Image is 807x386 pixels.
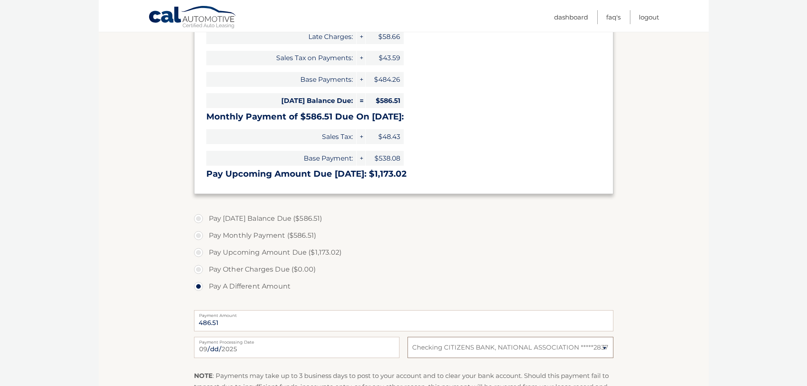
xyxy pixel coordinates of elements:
[194,337,399,344] label: Payment Processing Date
[194,227,613,244] label: Pay Monthly Payment ($586.51)
[148,6,237,30] a: Cal Automotive
[206,151,356,166] span: Base Payment:
[206,93,356,108] span: [DATE] Balance Due:
[357,151,365,166] span: +
[194,244,613,261] label: Pay Upcoming Amount Due ($1,173.02)
[357,72,365,87] span: +
[357,51,365,66] span: +
[639,10,659,24] a: Logout
[194,261,613,278] label: Pay Other Charges Due ($0.00)
[357,93,365,108] span: =
[206,111,601,122] h3: Monthly Payment of $586.51 Due On [DATE]:
[194,310,613,331] input: Payment Amount
[206,129,356,144] span: Sales Tax:
[366,129,404,144] span: $48.43
[366,29,404,44] span: $58.66
[554,10,588,24] a: Dashboard
[357,29,365,44] span: +
[206,51,356,66] span: Sales Tax on Payments:
[206,72,356,87] span: Base Payments:
[194,337,399,358] input: Payment Date
[357,129,365,144] span: +
[366,51,404,66] span: $43.59
[194,278,613,295] label: Pay A Different Amount
[194,310,613,317] label: Payment Amount
[366,72,404,87] span: $484.26
[194,372,213,380] strong: NOTE
[366,151,404,166] span: $538.08
[606,10,621,24] a: FAQ's
[194,210,613,227] label: Pay [DATE] Balance Due ($586.51)
[366,93,404,108] span: $586.51
[206,29,356,44] span: Late Charges:
[206,169,601,179] h3: Pay Upcoming Amount Due [DATE]: $1,173.02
